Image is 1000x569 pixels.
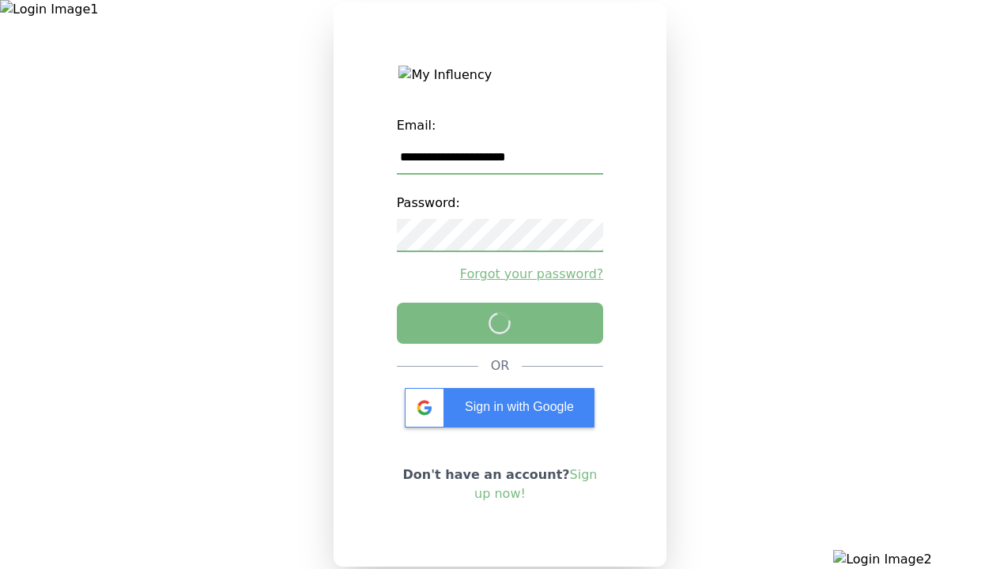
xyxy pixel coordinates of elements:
div: OR [491,356,510,375]
p: Don't have an account? [397,465,604,503]
img: My Influency [398,66,601,85]
a: Forgot your password? [397,265,604,284]
label: Password: [397,187,604,219]
img: Login Image2 [833,550,1000,569]
span: Sign in with Google [465,400,574,413]
label: Email: [397,110,604,141]
div: Sign in with Google [405,388,594,428]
